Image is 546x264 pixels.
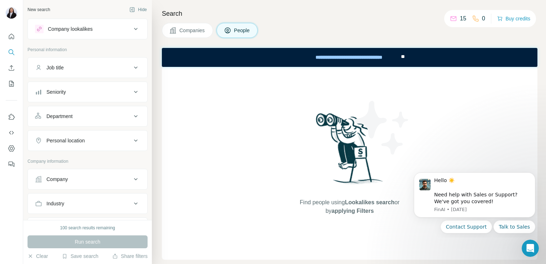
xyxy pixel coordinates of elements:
[313,111,387,191] img: Surfe Illustration - Woman searching with binoculars
[28,6,50,13] div: New search
[350,96,414,160] img: Surfe Illustration - Stars
[6,62,17,74] button: Enrich CSV
[6,30,17,43] button: Quick start
[28,132,147,149] button: Personal location
[332,208,374,214] span: applying Filters
[6,158,17,171] button: Feedback
[6,126,17,139] button: Use Surfe API
[46,64,64,71] div: Job title
[234,27,250,34] span: People
[179,27,205,34] span: Companies
[62,253,98,260] button: Save search
[28,20,147,38] button: Company lookalikes
[6,46,17,59] button: Search
[6,77,17,90] button: My lists
[6,111,17,123] button: Use Surfe on LinkedIn
[28,158,148,165] p: Company information
[46,113,73,120] div: Department
[46,176,68,183] div: Company
[162,9,537,19] h4: Search
[482,14,485,23] p: 0
[460,14,466,23] p: 15
[48,25,93,33] div: Company lookalikes
[112,253,148,260] button: Share filters
[28,47,148,53] p: Personal information
[28,253,48,260] button: Clear
[28,195,147,212] button: Industry
[522,240,539,257] iframe: Intercom live chat
[46,88,66,96] div: Seniority
[6,142,17,155] button: Dashboard
[28,219,147,236] button: HQ location
[403,167,546,238] iframe: Intercom notifications message
[28,83,147,101] button: Seniority
[124,4,152,15] button: Hide
[345,199,394,205] span: Lookalikes search
[28,108,147,125] button: Department
[28,59,147,76] button: Job title
[162,48,537,67] iframe: Banner
[28,171,147,188] button: Company
[46,200,64,207] div: Industry
[292,198,407,215] span: Find people using or by
[46,137,85,144] div: Personal location
[6,7,17,19] img: Avatar
[60,225,115,231] div: 100 search results remaining
[497,14,530,24] button: Buy credits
